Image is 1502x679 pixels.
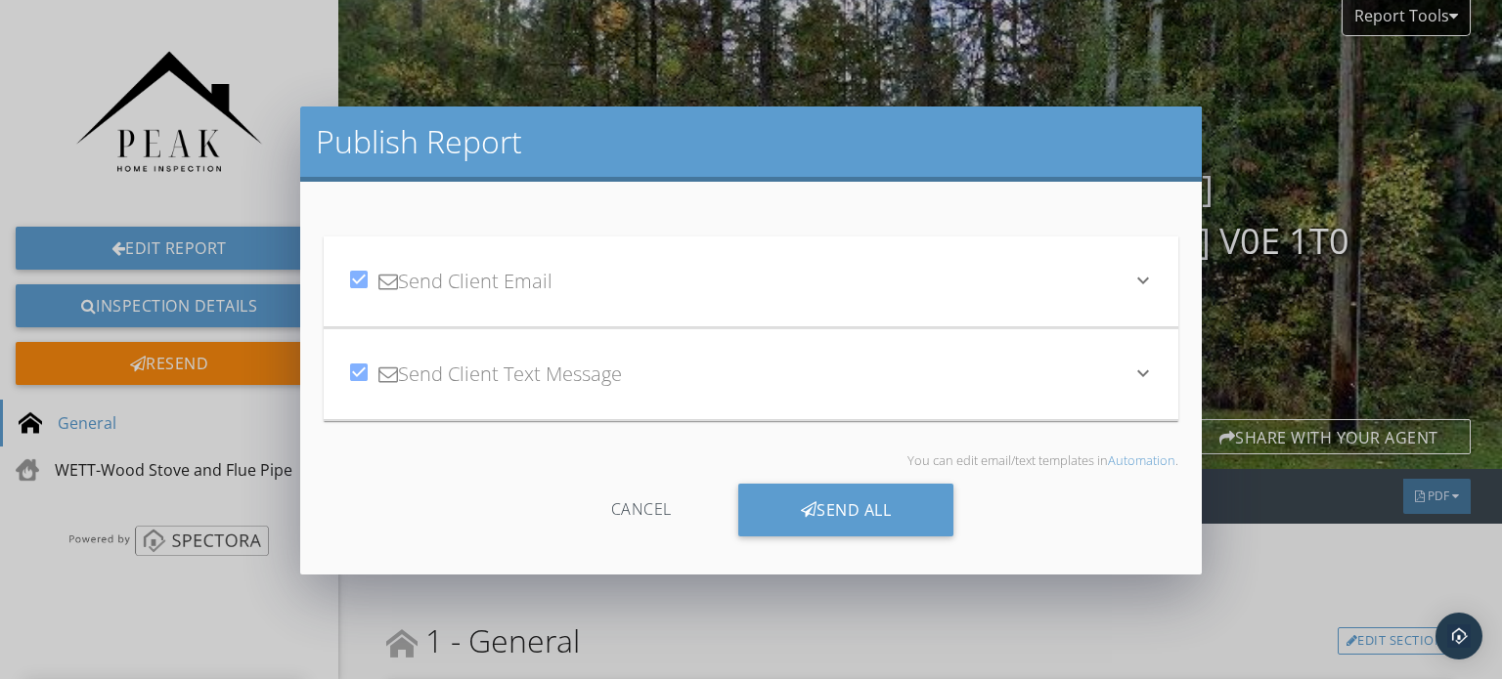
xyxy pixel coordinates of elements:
[738,484,954,536] div: Send All
[347,248,1131,315] div: Send Client Email
[1131,269,1155,292] i: keyboard_arrow_down
[316,122,1186,161] h2: Publish Report
[324,452,1178,468] p: You can edit email/text templates in .
[1131,361,1155,385] i: keyboard_arrow_down
[347,341,1131,407] div: Send Client Text Message
[549,484,734,536] div: Cancel
[1108,451,1175,469] a: Automation
[1436,613,1482,659] div: Open Intercom Messenger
